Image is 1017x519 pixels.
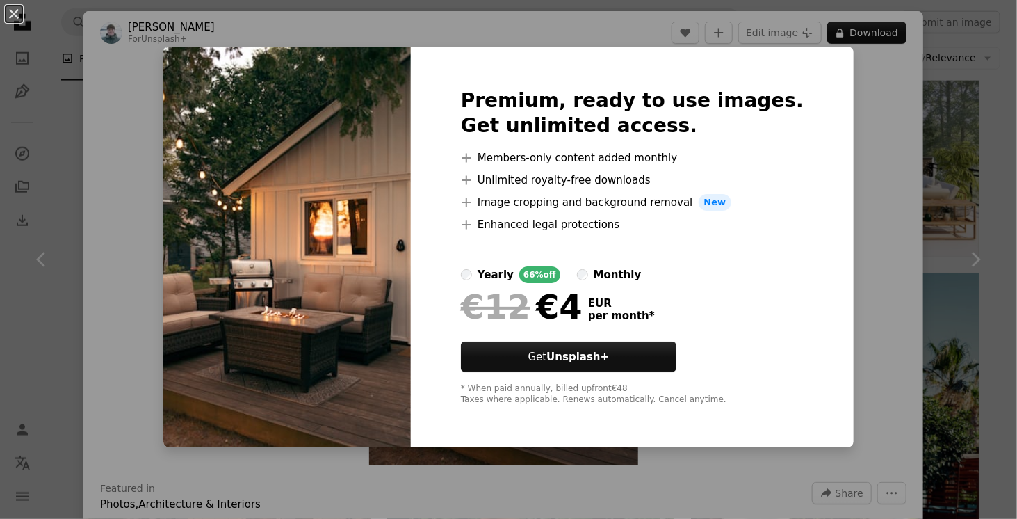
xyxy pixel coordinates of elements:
[577,269,588,280] input: monthly
[546,351,609,363] strong: Unsplash+
[461,150,804,166] li: Members-only content added monthly
[594,266,642,283] div: monthly
[588,297,655,310] span: EUR
[699,194,732,211] span: New
[461,172,804,189] li: Unlimited royalty-free downloads
[461,289,530,325] span: €12
[461,194,804,211] li: Image cropping and background removal
[519,266,560,283] div: 66% off
[461,289,583,325] div: €4
[461,216,804,233] li: Enhanced legal protections
[461,88,804,138] h2: Premium, ready to use images. Get unlimited access.
[461,342,676,372] button: GetUnsplash+
[588,310,655,322] span: per month *
[461,269,472,280] input: yearly66%off
[478,266,514,283] div: yearly
[163,47,411,447] img: premium_photo-1686167991356-b60859d9a34f
[461,383,804,406] div: * When paid annually, billed upfront €48 Taxes where applicable. Renews automatically. Cancel any...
